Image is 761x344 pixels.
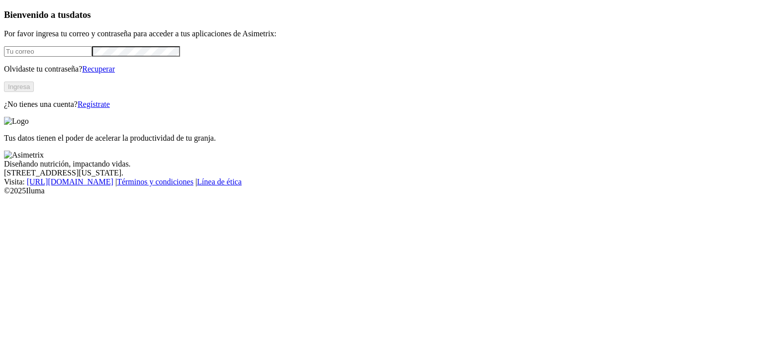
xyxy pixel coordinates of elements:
p: Por favor ingresa tu correo y contraseña para acceder a tus aplicaciones de Asimetrix: [4,29,757,38]
a: [URL][DOMAIN_NAME] [27,177,113,186]
p: ¿No tienes una cuenta? [4,100,757,109]
div: Diseñando nutrición, impactando vidas. [4,160,757,169]
a: Regístrate [78,100,110,108]
div: © 2025 Iluma [4,186,757,195]
button: Ingresa [4,82,34,92]
span: datos [70,9,91,20]
a: Términos y condiciones [117,177,193,186]
a: Línea de ética [197,177,242,186]
img: Asimetrix [4,151,44,160]
div: [STREET_ADDRESS][US_STATE]. [4,169,757,177]
a: Recuperar [82,65,115,73]
input: Tu correo [4,46,92,57]
img: Logo [4,117,29,126]
h3: Bienvenido a tus [4,9,757,20]
p: Olvidaste tu contraseña? [4,65,757,74]
p: Tus datos tienen el poder de acelerar la productividad de tu granja. [4,134,757,143]
div: Visita : | | [4,177,757,186]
